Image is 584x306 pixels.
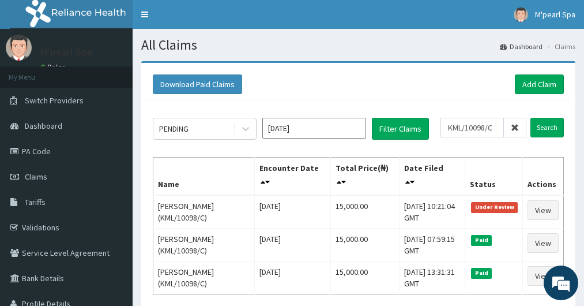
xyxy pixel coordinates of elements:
[515,74,564,94] a: Add Claim
[400,195,465,229] td: [DATE] 10:21:04 GMT
[159,123,189,135] div: PENDING
[471,235,492,245] span: Paid
[330,262,400,294] td: 15,000.00
[400,158,465,196] th: Date Filed
[255,195,330,229] td: [DATE]
[25,95,84,106] span: Switch Providers
[153,158,255,196] th: Name
[440,118,504,137] input: Search by HMO ID
[372,118,429,140] button: Filter Claims
[153,74,242,94] button: Download Paid Claims
[514,8,528,22] img: User Image
[528,200,559,220] a: View
[330,158,400,196] th: Total Price(₦)
[522,158,563,196] th: Actions
[25,171,47,182] span: Claims
[530,118,564,137] input: Search
[528,233,559,253] a: View
[40,47,92,57] p: M'pearl Spa
[262,118,366,139] input: Select Month and Year
[400,229,465,262] td: [DATE] 07:59:15 GMT
[40,63,68,71] a: Online
[153,195,255,229] td: [PERSON_NAME] (KML/10098/C)
[6,35,32,61] img: User Image
[471,268,492,278] span: Paid
[255,262,330,294] td: [DATE]
[400,262,465,294] td: [DATE] 13:31:31 GMT
[25,121,62,131] span: Dashboard
[141,38,575,53] h1: All Claims
[255,229,330,262] td: [DATE]
[153,262,255,294] td: [PERSON_NAME] (KML/10098/C)
[330,229,400,262] td: 15,000.00
[535,9,575,20] span: M'pearl Spa
[153,229,255,262] td: [PERSON_NAME] (KML/10098/C)
[544,42,575,51] li: Claims
[330,195,400,229] td: 15,000.00
[25,197,46,207] span: Tariffs
[528,266,559,286] a: View
[465,158,523,196] th: Status
[500,42,542,51] a: Dashboard
[471,202,518,212] span: Under Review
[255,158,330,196] th: Encounter Date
